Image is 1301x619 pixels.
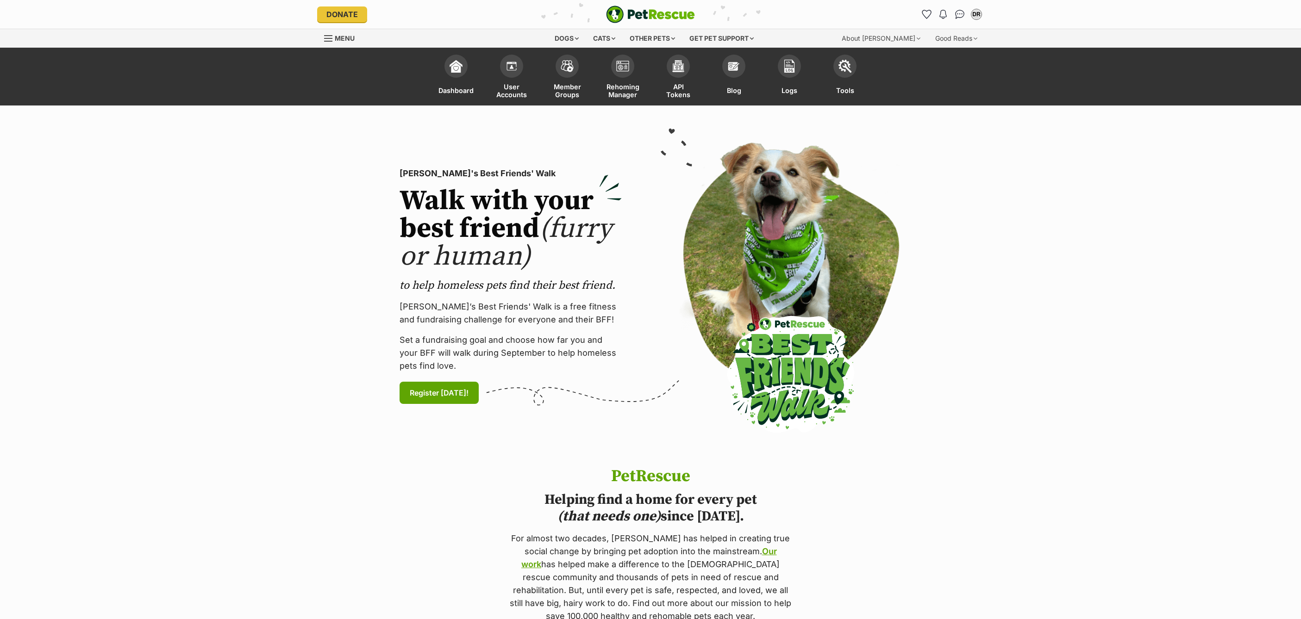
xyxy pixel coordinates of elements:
[969,7,984,22] button: My account
[972,10,981,19] div: DR
[557,508,661,525] i: (that needs one)
[623,29,682,48] div: Other pets
[335,34,355,42] span: Menu
[836,82,854,99] span: Tools
[835,29,927,48] div: About [PERSON_NAME]
[548,29,585,48] div: Dogs
[616,61,629,72] img: group-profile-icon-3fa3cf56718a62981997c0bc7e787c4b2cf8bcc04b72c1350f741eb67cf2f40e.svg
[450,60,463,73] img: dashboard-icon-eb2f2d2d3e046f16d808141f083e7271f6b2e854fb5c12c21221c1fb7104beca.svg
[400,211,612,274] span: (furry or human)
[939,10,947,19] img: notifications-46538b983faf8c2785f20acdc204bb7945ddae34d4c08c2a6579f10ce5e182be.svg
[607,82,639,99] span: Rehoming Manager
[505,60,518,73] img: members-icon-d6bcda0bfb97e5ba05b48644448dc2971f67d37433e5abca221da40c41542bd5.svg
[317,6,367,22] a: Donate
[400,167,622,180] p: [PERSON_NAME]'s Best Friends' Walk
[929,29,984,48] div: Good Reads
[672,60,685,73] img: api-icon-849e3a9e6f871e3acf1f60245d25b4cd0aad652aa5f5372336901a6a67317bd8.svg
[400,300,622,326] p: [PERSON_NAME]’s Best Friends' Walk is a free fitness and fundraising challenge for everyone and t...
[936,7,951,22] button: Notifications
[650,50,706,105] a: API Tokens
[838,60,851,73] img: tools-icon-677f8b7d46040df57c17cb185196fc8e01b2b03676c49af7ba82c462532e62ee.svg
[484,50,539,105] a: User Accounts
[727,60,740,73] img: blogs-icon-e71fceff818bbaa76155c998696f2ea9b8fc06abc828b24f45ee82a475c2fd99.svg
[783,60,796,73] img: logs-icon-5bf4c29380941ae54b88474b1138927238aebebbc450bc62c8517511492d5a22.svg
[539,50,595,105] a: Member Groups
[706,50,762,105] a: Blog
[683,29,760,48] div: Get pet support
[428,50,484,105] a: Dashboard
[495,82,528,99] span: User Accounts
[438,82,474,99] span: Dashboard
[727,82,741,99] span: Blog
[919,7,984,22] ul: Account quick links
[919,7,934,22] a: Favourites
[955,10,965,19] img: chat-41dd97257d64d25036548639549fe6c8038ab92f7586957e7f3b1b290dea8141.svg
[400,334,622,372] p: Set a fundraising goal and choose how far you and your BFF will walk during September to help hom...
[400,278,622,293] p: to help homeless pets find their best friend.
[508,467,793,486] h1: PetRescue
[400,382,479,404] a: Register [DATE]!
[324,29,361,46] a: Menu
[762,50,817,105] a: Logs
[606,6,695,23] img: logo-e224e6f780fb5917bec1dbf3a21bbac754714ae5b6737aabdf751b685950b380.svg
[551,82,583,99] span: Member Groups
[587,29,622,48] div: Cats
[400,187,622,271] h2: Walk with your best friend
[782,82,797,99] span: Logs
[410,387,469,398] span: Register [DATE]!
[561,60,574,72] img: team-members-icon-5396bd8760b3fe7c0b43da4ab00e1e3bb1a5d9ba89233759b79545d2d3fc5d0d.svg
[595,50,650,105] a: Rehoming Manager
[606,6,695,23] a: PetRescue
[952,7,967,22] a: Conversations
[508,491,793,525] h2: Helping find a home for every pet since [DATE].
[817,50,873,105] a: Tools
[662,82,694,99] span: API Tokens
